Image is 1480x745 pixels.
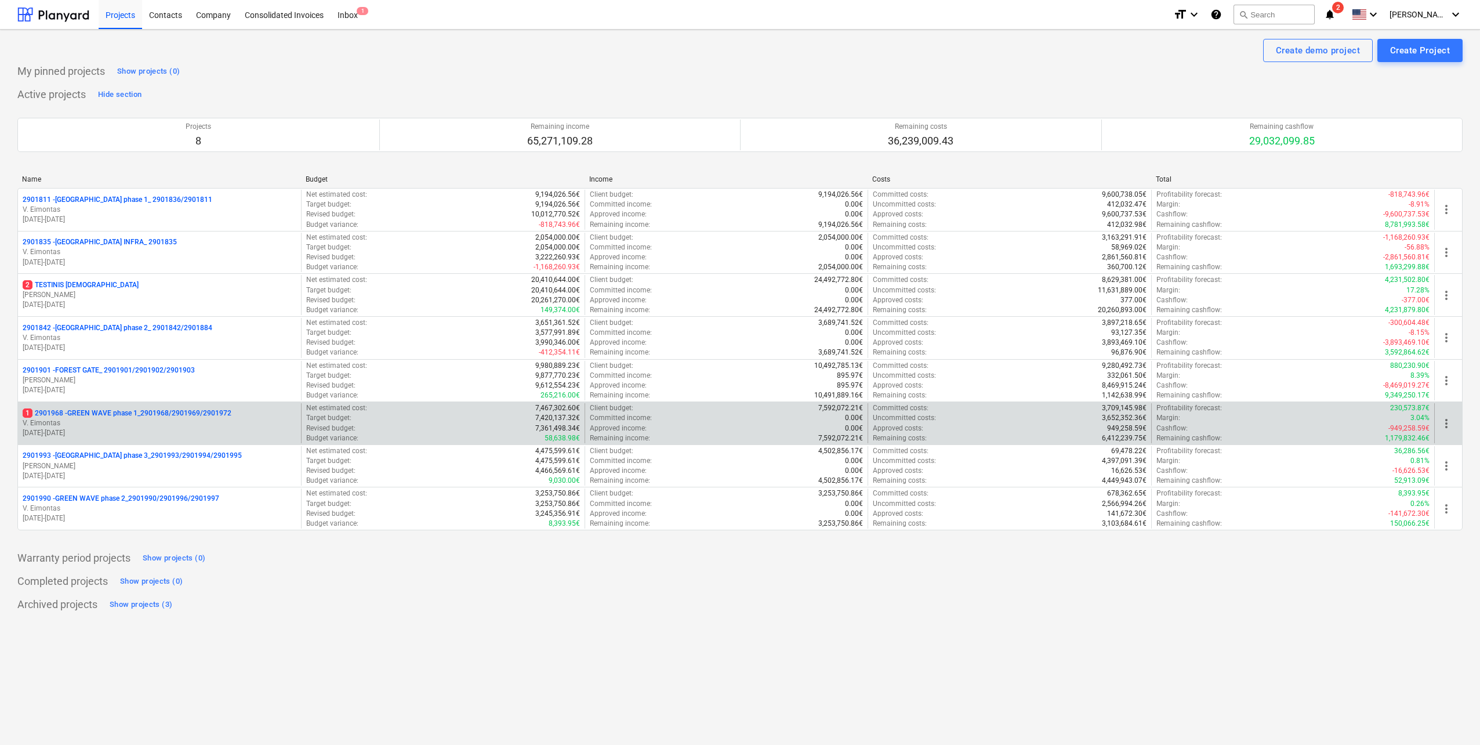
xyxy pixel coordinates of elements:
[1390,43,1450,58] div: Create Project
[23,408,32,418] span: 1
[818,446,863,456] p: 4,502,856.17€
[306,446,367,456] p: Net estimated cost :
[1156,403,1222,413] p: Profitability forecast :
[1107,200,1147,209] p: 412,032.47€
[1156,295,1188,305] p: Cashflow :
[1102,361,1147,371] p: 9,280,492.73€
[590,390,650,400] p: Remaining income :
[845,413,863,423] p: 0.00€
[1098,305,1147,315] p: 20,260,893.00€
[590,424,647,433] p: Approved income :
[1385,305,1430,315] p: 4,231,879.80€
[1383,252,1430,262] p: -2,861,560.81€
[306,220,358,230] p: Budget variance :
[590,433,650,443] p: Remaining income :
[23,323,296,353] div: 2901842 -[GEOGRAPHIC_DATA] phase 2_ 2901842/2901884V. Eimontas[DATE]-[DATE]
[535,190,580,200] p: 9,194,026.56€
[1406,285,1430,295] p: 17.28%
[306,413,351,423] p: Target budget :
[535,424,580,433] p: 7,361,498.34€
[306,243,351,252] p: Target budget :
[818,262,863,272] p: 2,054,000.00€
[873,424,923,433] p: Approved costs :
[590,243,652,252] p: Committed income :
[527,122,593,132] p: Remaining income
[531,285,580,295] p: 20,410,644.00€
[535,403,580,413] p: 7,467,302.60€
[818,233,863,243] p: 2,054,000.00€
[23,385,296,395] p: [DATE] - [DATE]
[1111,328,1147,338] p: 93,127.35€
[1385,220,1430,230] p: 8,781,993.58€
[1377,39,1463,62] button: Create Project
[1383,381,1430,390] p: -8,469,019.27€
[306,252,356,262] p: Revised budget :
[1156,381,1188,390] p: Cashflow :
[306,466,356,476] p: Revised budget :
[590,220,650,230] p: Remaining income :
[1173,8,1187,21] i: format_size
[1156,361,1222,371] p: Profitability forecast :
[873,275,928,285] p: Committed costs :
[23,408,231,418] p: 2901968 - GREEN WAVE phase 1_2901968/2901969/2901972
[306,209,356,219] p: Revised budget :
[1102,390,1147,400] p: 1,142,638.99€
[535,243,580,252] p: 2,054,000.00€
[306,285,351,295] p: Target budget :
[23,451,242,461] p: 2901993 - [GEOGRAPHIC_DATA] phase 3_2901993/2901994/2901995
[1156,328,1180,338] p: Margin :
[1388,424,1430,433] p: -949,258.59€
[845,424,863,433] p: 0.00€
[1394,446,1430,456] p: 36,286.56€
[1239,10,1248,19] span: search
[1405,243,1430,252] p: -56.88%
[590,446,633,456] p: Client budget :
[1156,371,1180,381] p: Margin :
[545,433,580,443] p: 58,638.98€
[1390,361,1430,371] p: 880,230.90€
[1439,374,1453,388] span: more_vert
[1098,285,1147,295] p: 11,631,889.00€
[23,471,296,481] p: [DATE] - [DATE]
[98,88,142,102] div: Hide section
[531,275,580,285] p: 20,410,644.00€
[1385,390,1430,400] p: 9,349,250.17€
[818,220,863,230] p: 9,194,026.56€
[1102,318,1147,328] p: 3,897,218.65€
[535,318,580,328] p: 3,651,361.52€
[23,494,219,504] p: 2901990 - GREEN WAVE phase 2_2901990/2901996/2901997
[1111,446,1147,456] p: 69,478.22€
[1156,252,1188,262] p: Cashflow :
[1102,252,1147,262] p: 2,861,560.81€
[1402,295,1430,305] p: -377.00€
[837,381,863,390] p: 895.97€
[818,348,863,357] p: 3,689,741.52€
[872,175,1147,183] div: Costs
[186,122,211,132] p: Projects
[1156,220,1222,230] p: Remaining cashflow :
[1439,502,1453,516] span: more_vert
[845,285,863,295] p: 0.00€
[535,233,580,243] p: 2,054,000.00€
[873,348,927,357] p: Remaining costs :
[845,338,863,348] p: 0.00€
[590,371,652,381] p: Committed income :
[1156,413,1180,423] p: Margin :
[535,446,580,456] p: 4,475,599.61€
[1234,5,1315,24] button: Search
[888,134,953,148] p: 36,239,009.43
[1439,245,1453,259] span: more_vert
[1156,338,1188,348] p: Cashflow :
[23,215,296,225] p: [DATE] - [DATE]
[837,371,863,381] p: 895.97€
[590,262,650,272] p: Remaining income :
[23,451,296,480] div: 2901993 -[GEOGRAPHIC_DATA] phase 3_2901993/2901994/2901995[PERSON_NAME][DATE]-[DATE]
[873,305,927,315] p: Remaining costs :
[535,252,580,262] p: 3,222,260.93€
[306,190,367,200] p: Net estimated cost :
[1156,390,1222,400] p: Remaining cashflow :
[17,88,86,102] p: Active projects
[1156,243,1180,252] p: Margin :
[1409,328,1430,338] p: -8.15%
[590,361,633,371] p: Client budget :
